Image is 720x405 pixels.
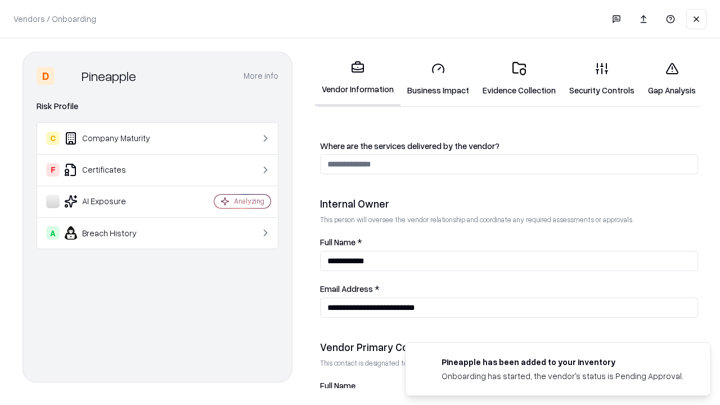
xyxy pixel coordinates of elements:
[46,195,181,208] div: AI Exposure
[320,142,698,150] label: Where are the services delivered by the vendor?
[641,53,703,105] a: Gap Analysis
[320,358,698,368] p: This contact is designated to receive the assessment request from Shift
[442,370,683,382] div: Onboarding has started, the vendor's status is Pending Approval.
[46,132,60,145] div: C
[320,381,698,390] label: Full Name
[315,52,400,106] a: Vendor Information
[244,66,278,86] button: More info
[320,215,698,224] p: This person will oversee the vendor relationship and coordinate any required assessments or appro...
[82,67,136,85] div: Pineapple
[320,285,698,293] label: Email Address *
[13,13,96,25] p: Vendors / Onboarding
[234,196,264,206] div: Analyzing
[562,53,641,105] a: Security Controls
[46,163,181,177] div: Certificates
[37,100,278,113] div: Risk Profile
[46,163,60,177] div: F
[46,226,181,240] div: Breach History
[320,197,698,210] div: Internal Owner
[400,53,476,105] a: Business Impact
[46,132,181,145] div: Company Maturity
[320,340,698,354] div: Vendor Primary Contact
[419,356,433,370] img: pineappleenergy.com
[46,226,60,240] div: A
[59,67,77,85] img: Pineapple
[37,67,55,85] div: D
[476,53,562,105] a: Evidence Collection
[442,356,683,368] div: Pineapple has been added to your inventory
[320,238,698,246] label: Full Name *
